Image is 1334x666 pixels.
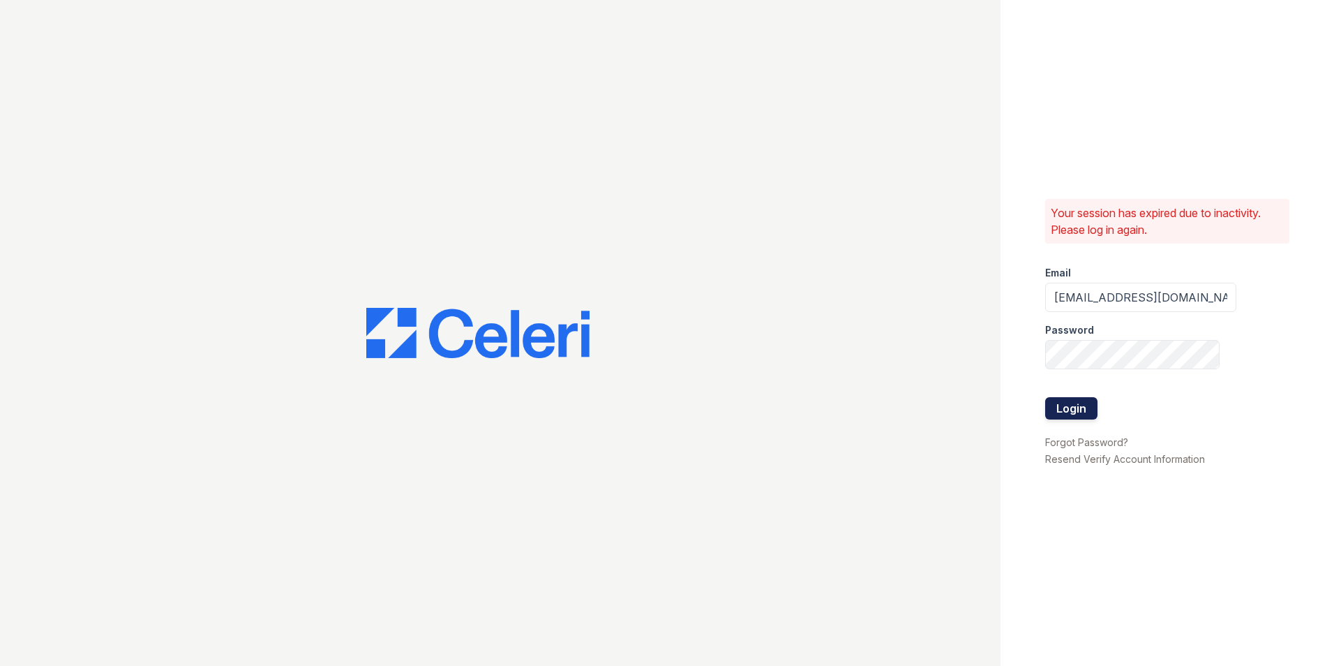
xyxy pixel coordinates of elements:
[1045,436,1128,448] a: Forgot Password?
[1051,205,1284,238] p: Your session has expired due to inactivity. Please log in again.
[1045,266,1071,280] label: Email
[1045,323,1094,337] label: Password
[1045,397,1097,420] button: Login
[1045,453,1205,465] a: Resend Verify Account Information
[366,308,590,358] img: CE_Logo_Blue-a8612792a0a2168367f1c8372b55b34899dd931a85d93a1a3d3e32e68fde9ad4.png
